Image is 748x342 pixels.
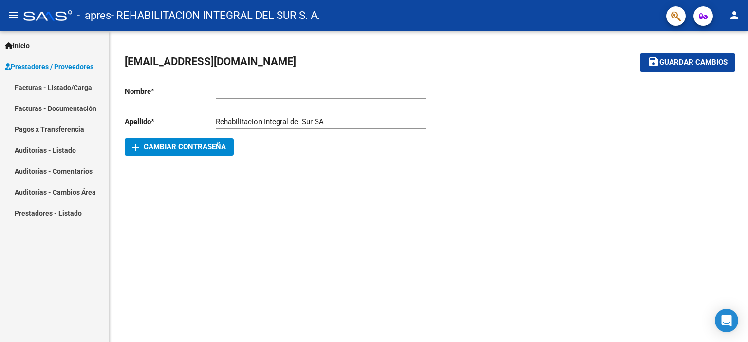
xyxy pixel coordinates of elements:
span: [EMAIL_ADDRESS][DOMAIN_NAME] [125,55,296,68]
span: Guardar cambios [659,58,728,67]
span: Prestadores / Proveedores [5,61,93,72]
p: Apellido [125,116,216,127]
span: Cambiar Contraseña [132,143,226,151]
div: Open Intercom Messenger [715,309,738,332]
button: Cambiar Contraseña [125,138,234,156]
p: Nombre [125,86,216,97]
mat-icon: person [729,9,740,21]
mat-icon: add [130,142,142,153]
span: - REHABILITACION INTEGRAL DEL SUR S. A. [111,5,320,26]
button: Guardar cambios [640,53,735,71]
mat-icon: menu [8,9,19,21]
span: Inicio [5,40,30,51]
mat-icon: save [648,56,659,68]
span: - apres [77,5,111,26]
